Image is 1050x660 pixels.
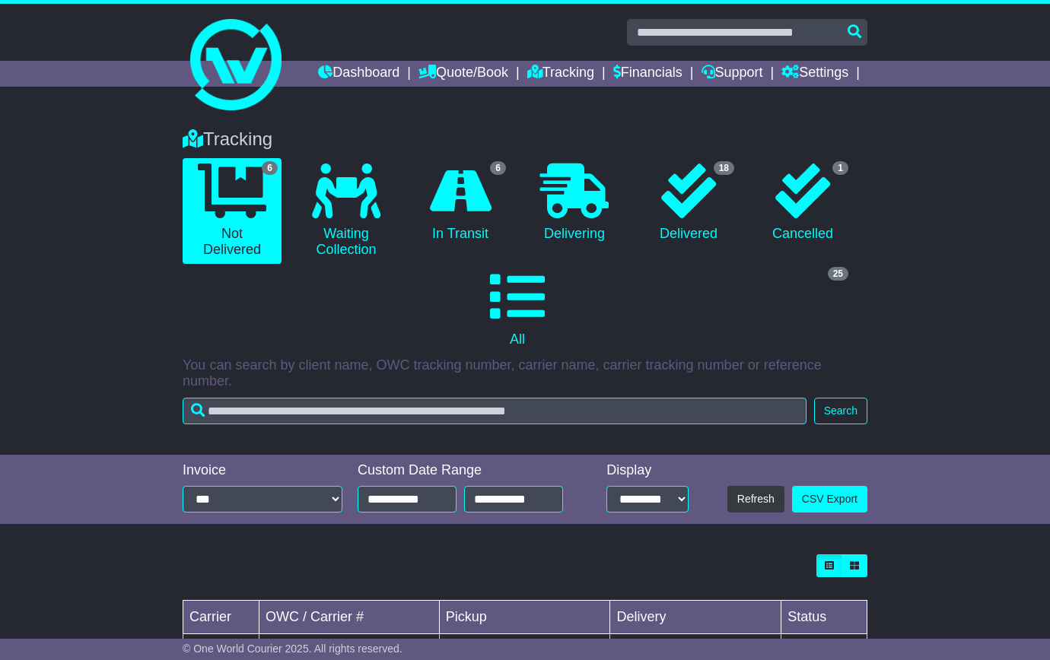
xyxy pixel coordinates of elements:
[358,462,576,479] div: Custom Date Range
[781,601,867,634] td: Status
[259,601,440,634] td: OWC / Carrier #
[702,61,763,87] a: Support
[792,486,867,512] a: CSV Export
[613,61,682,87] a: Financials
[411,158,510,248] a: 6 In Transit
[183,357,867,390] p: You can search by client name, OWC tracking number, carrier name, carrier tracking number or refe...
[610,601,781,634] td: Delivery
[727,486,784,512] button: Refresh
[814,398,867,424] button: Search
[318,61,399,87] a: Dashboard
[639,158,738,248] a: 18 Delivered
[525,158,624,248] a: Delivering
[832,161,848,175] span: 1
[606,462,689,479] div: Display
[418,61,508,87] a: Quote/Book
[714,161,734,175] span: 18
[490,161,506,175] span: 6
[297,158,396,264] a: Waiting Collection
[828,267,848,281] span: 25
[183,643,402,655] span: © One World Courier 2025. All rights reserved.
[183,601,259,634] td: Carrier
[262,161,278,175] span: 6
[527,61,594,87] a: Tracking
[781,61,848,87] a: Settings
[183,158,282,264] a: 6 Not Delivered
[183,462,342,479] div: Invoice
[753,158,852,248] a: 1 Cancelled
[175,129,875,151] div: Tracking
[183,264,852,354] a: 25 All
[439,601,610,634] td: Pickup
